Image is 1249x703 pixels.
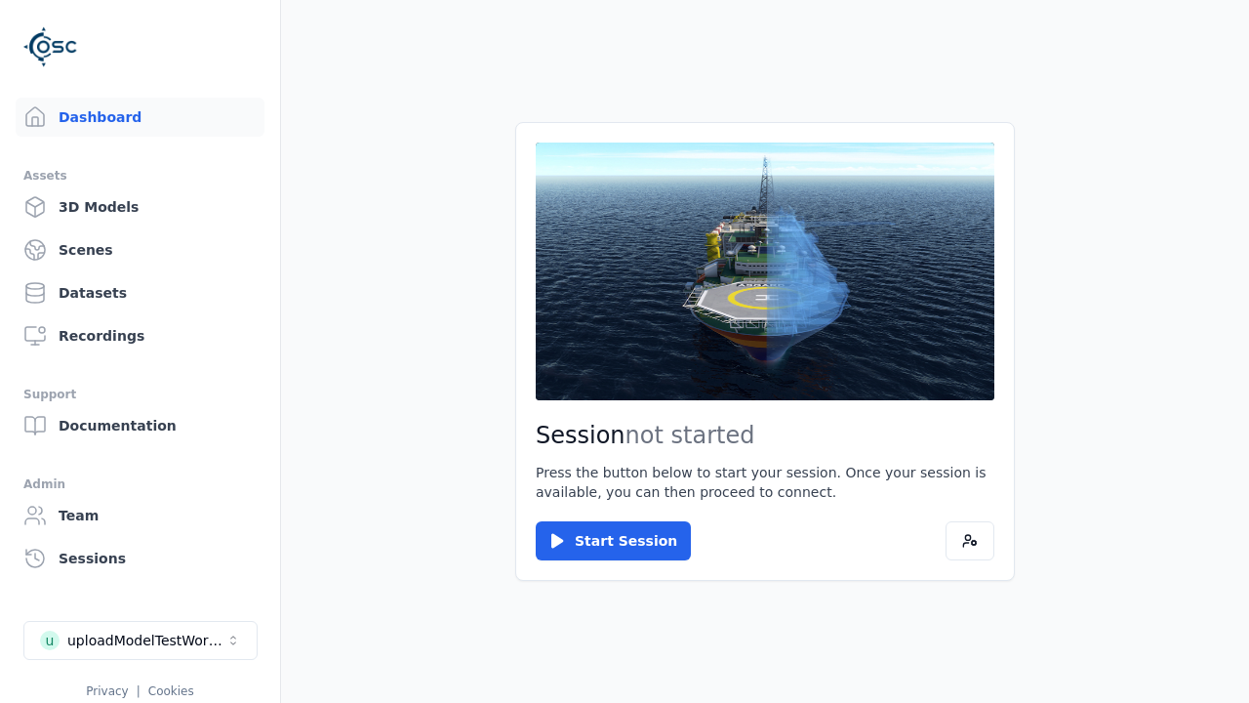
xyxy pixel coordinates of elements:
a: Team [16,496,264,535]
a: Datasets [16,273,264,312]
button: Select a workspace [23,621,258,660]
img: Logo [23,20,78,74]
button: Start Session [536,521,691,560]
a: Scenes [16,230,264,269]
a: Sessions [16,539,264,578]
div: Support [23,383,257,406]
span: not started [625,422,755,449]
a: Recordings [16,316,264,355]
div: u [40,631,60,650]
div: Assets [23,164,257,187]
a: Dashboard [16,98,264,137]
a: 3D Models [16,187,264,227]
p: Press the button below to start your session. Once your session is available, you can then procee... [536,463,994,502]
a: Cookies [148,684,194,698]
h2: Session [536,420,994,451]
a: Privacy [86,684,128,698]
div: Admin [23,473,257,496]
div: uploadModelTestWorkspace [67,631,225,650]
span: | [137,684,141,698]
a: Documentation [16,406,264,445]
